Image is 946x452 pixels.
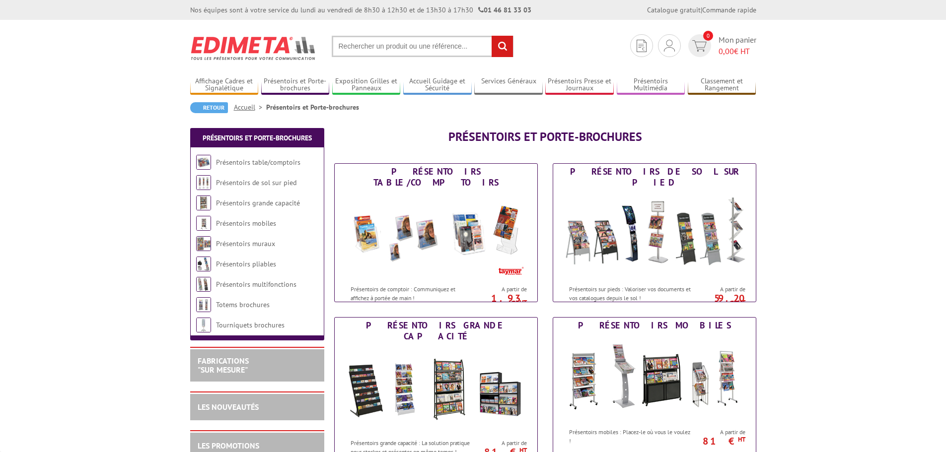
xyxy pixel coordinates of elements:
[695,428,745,436] span: A partir de
[266,102,359,112] li: Présentoirs et Porte-brochures
[647,5,701,14] a: Catalogue gratuit
[519,298,527,307] sup: HT
[332,77,401,93] a: Exposition Grilles et Panneaux
[569,285,692,302] p: Présentoirs sur pieds : Valoriser vos documents et vos catalogues depuis le sol !
[337,320,535,342] div: Présentoirs grande capacité
[351,285,474,302] p: Présentoirs de comptoir : Communiquez et affichez à portée de main !
[216,259,276,268] a: Présentoirs pliables
[216,178,296,187] a: Présentoirs de sol sur pied
[344,344,528,434] img: Présentoirs grande capacité
[738,298,745,307] sup: HT
[344,191,528,280] img: Présentoirs table/comptoirs
[198,356,249,375] a: FABRICATIONS"Sur Mesure"
[196,257,211,271] img: Présentoirs pliables
[334,130,756,143] h1: Présentoirs et Porte-brochures
[719,46,756,57] span: € HT
[196,195,211,210] img: Présentoirs grande capacité
[476,439,527,447] span: A partir de
[569,428,692,445] p: Présentoirs mobiles : Placez-le où vous le voulez !
[196,236,211,251] img: Présentoirs muraux
[403,77,472,93] a: Accueil Guidage et Sécurité
[334,163,538,302] a: Présentoirs table/comptoirs Présentoirs table/comptoirs Présentoirs de comptoir : Communiquez et ...
[563,191,746,280] img: Présentoirs de sol sur pied
[471,295,527,307] p: 1.93 €
[703,31,713,41] span: 0
[216,158,300,167] a: Présentoirs table/comptoirs
[695,285,745,293] span: A partir de
[738,435,745,444] sup: HT
[617,77,685,93] a: Présentoirs Multimédia
[196,155,211,170] img: Présentoirs table/comptoirs
[690,295,745,307] p: 59.20 €
[332,36,513,57] input: Rechercher un produit ou une référence...
[198,441,259,451] a: LES PROMOTIONS
[216,280,296,289] a: Présentoirs multifonctions
[196,216,211,231] img: Présentoirs mobiles
[196,318,211,332] img: Tourniquets brochures
[196,277,211,292] img: Présentoirs multifonctions
[664,40,675,52] img: devis rapide
[702,5,756,14] a: Commande rapide
[261,77,330,93] a: Présentoirs et Porte-brochures
[216,198,300,207] a: Présentoirs grande capacité
[686,34,756,57] a: devis rapide 0 Mon panier 0,00€ HT
[545,77,614,93] a: Présentoirs Presse et Journaux
[216,321,285,329] a: Tourniquets brochures
[692,40,707,52] img: devis rapide
[198,402,259,412] a: LES NOUVEAUTÉS
[476,285,527,293] span: A partir de
[337,166,535,188] div: Présentoirs table/comptoirs
[216,239,275,248] a: Présentoirs muraux
[556,320,753,331] div: Présentoirs mobiles
[688,77,756,93] a: Classement et Rangement
[190,77,259,93] a: Affichage Cadres et Signalétique
[190,5,531,15] div: Nos équipes sont à votre service du lundi au vendredi de 8h30 à 12h30 et de 13h30 à 17h30
[190,102,228,113] a: Retour
[190,30,317,66] img: Edimeta
[203,133,312,142] a: Présentoirs et Porte-brochures
[637,40,647,52] img: devis rapide
[492,36,513,57] input: rechercher
[216,219,276,228] a: Présentoirs mobiles
[478,5,531,14] strong: 01 46 81 33 03
[690,438,745,444] p: 81 €
[553,163,756,302] a: Présentoirs de sol sur pied Présentoirs de sol sur pied Présentoirs sur pieds : Valoriser vos doc...
[719,34,756,57] span: Mon panier
[234,103,266,112] a: Accueil
[556,166,753,188] div: Présentoirs de sol sur pied
[196,175,211,190] img: Présentoirs de sol sur pied
[719,46,734,56] span: 0,00
[474,77,543,93] a: Services Généraux
[216,300,270,309] a: Totems brochures
[647,5,756,15] div: |
[563,333,746,423] img: Présentoirs mobiles
[196,297,211,312] img: Totems brochures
